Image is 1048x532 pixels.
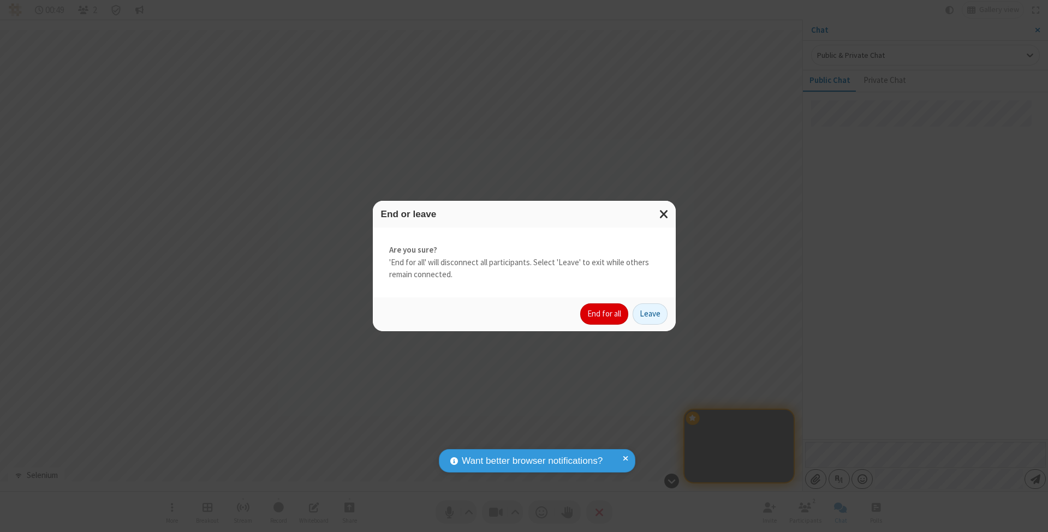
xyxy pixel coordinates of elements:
strong: Are you sure? [389,244,659,256]
button: Leave [633,303,668,325]
div: 'End for all' will disconnect all participants. Select 'Leave' to exit while others remain connec... [373,228,676,297]
span: Want better browser notifications? [462,454,603,468]
button: Close modal [653,201,676,228]
h3: End or leave [381,209,668,219]
button: End for all [580,303,628,325]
